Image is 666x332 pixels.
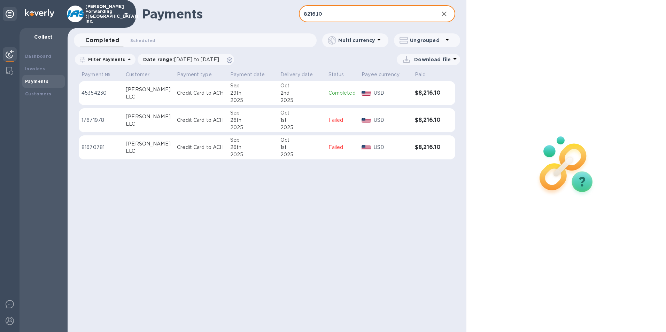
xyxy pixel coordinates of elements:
[3,7,17,21] div: Unpin categories
[280,82,323,89] div: Oct
[415,144,441,151] h3: $8,216.10
[230,117,275,124] div: 26th
[280,71,322,78] span: Delivery date
[82,144,120,151] p: 81670781
[230,97,275,104] div: 2025
[230,109,275,117] div: Sep
[280,124,323,131] div: 2025
[362,118,371,123] img: USD
[174,57,219,62] span: [DATE] to [DATE]
[280,71,313,78] p: Delivery date
[126,120,171,128] div: LLC
[328,144,356,151] p: Failed
[25,91,52,96] b: Customers
[138,54,234,65] div: Date range:[DATE] to [DATE]
[230,151,275,158] div: 2025
[177,144,225,151] p: Credit Card to ACH
[143,56,223,63] p: Date range :
[82,89,120,97] p: 45354230
[82,117,120,124] p: 17671978
[142,7,299,21] h1: Payments
[374,89,410,97] p: USD
[415,71,426,78] p: Paid
[177,117,225,124] p: Credit Card to ACH
[126,71,158,78] span: Customer
[177,71,212,78] p: Payment type
[25,33,62,40] p: Collect
[126,93,171,101] div: LLC
[328,117,356,124] p: Failed
[230,136,275,144] div: Sep
[85,4,120,24] p: [PERSON_NAME] Forwarding ([GEOGRAPHIC_DATA]), Inc.
[25,66,45,71] b: Invoices
[230,82,275,89] div: Sep
[280,97,323,104] div: 2025
[362,145,371,150] img: USD
[230,144,275,151] div: 26th
[362,71,409,78] span: Payee currency
[230,71,265,78] p: Payment date
[85,35,119,45] span: Completed
[415,90,441,96] h3: $8,216.10
[126,113,171,120] div: [PERSON_NAME]
[280,151,323,158] div: 2025
[126,140,171,148] div: [PERSON_NAME]
[338,37,375,44] p: Multi currency
[126,86,171,93] div: [PERSON_NAME]
[25,9,54,17] img: Logo
[177,71,221,78] span: Payment type
[25,79,48,84] b: Payments
[328,71,353,78] span: Status
[82,71,119,78] span: Payment №
[230,124,275,131] div: 2025
[280,89,323,97] div: 2nd
[126,148,171,155] div: LLC
[85,56,125,62] p: Filter Payments
[362,71,400,78] p: Payee currency
[362,91,371,96] img: USD
[280,109,323,117] div: Oct
[82,71,110,78] p: Payment №
[280,117,323,124] div: 1st
[328,89,356,97] p: Completed
[126,71,149,78] p: Customer
[25,54,52,59] b: Dashboard
[177,89,225,97] p: Credit Card to ACH
[415,117,441,124] h3: $8,216.10
[328,71,344,78] p: Status
[130,37,155,44] span: Scheduled
[410,37,443,44] p: Ungrouped
[415,71,435,78] span: Paid
[414,56,451,63] p: Download file
[374,144,410,151] p: USD
[230,71,274,78] span: Payment date
[280,144,323,151] div: 1st
[230,89,275,97] div: 29th
[374,117,410,124] p: USD
[280,136,323,144] div: Oct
